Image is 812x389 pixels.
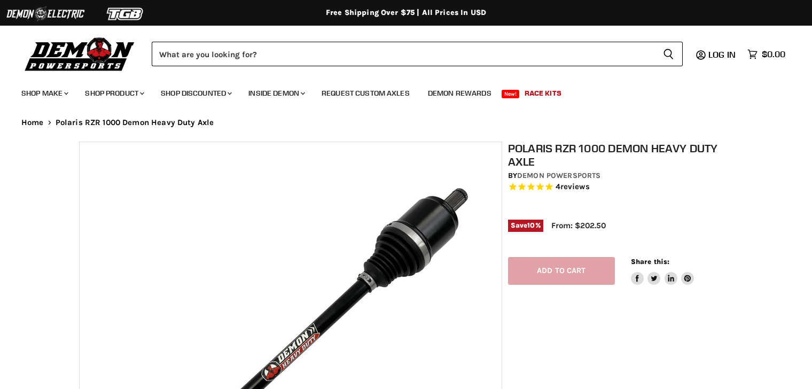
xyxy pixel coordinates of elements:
[631,257,694,285] aside: Share this:
[502,90,520,98] span: New!
[13,82,75,104] a: Shop Make
[508,142,739,168] h1: Polaris RZR 1000 Demon Heavy Duty Axle
[517,171,600,180] a: Demon Powersports
[13,78,783,104] ul: Main menu
[508,170,739,182] div: by
[314,82,418,104] a: Request Custom Axles
[762,49,785,59] span: $0.00
[631,258,669,266] span: Share this:
[508,220,543,231] span: Save %
[654,42,683,66] button: Search
[517,82,569,104] a: Race Kits
[21,118,44,127] a: Home
[85,4,166,24] img: TGB Logo 2
[420,82,499,104] a: Demon Rewards
[508,182,739,193] span: Rated 5.0 out of 5 stars 4 reviews
[56,118,214,127] span: Polaris RZR 1000 Demon Heavy Duty Axle
[560,182,590,192] span: reviews
[527,221,535,229] span: 10
[240,82,311,104] a: Inside Demon
[153,82,238,104] a: Shop Discounted
[742,46,791,62] a: $0.00
[556,182,590,192] span: 4 reviews
[152,42,654,66] input: Search
[21,35,138,73] img: Demon Powersports
[152,42,683,66] form: Product
[551,221,606,230] span: From: $202.50
[708,49,736,60] span: Log in
[5,4,85,24] img: Demon Electric Logo 2
[704,50,742,59] a: Log in
[77,82,151,104] a: Shop Product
